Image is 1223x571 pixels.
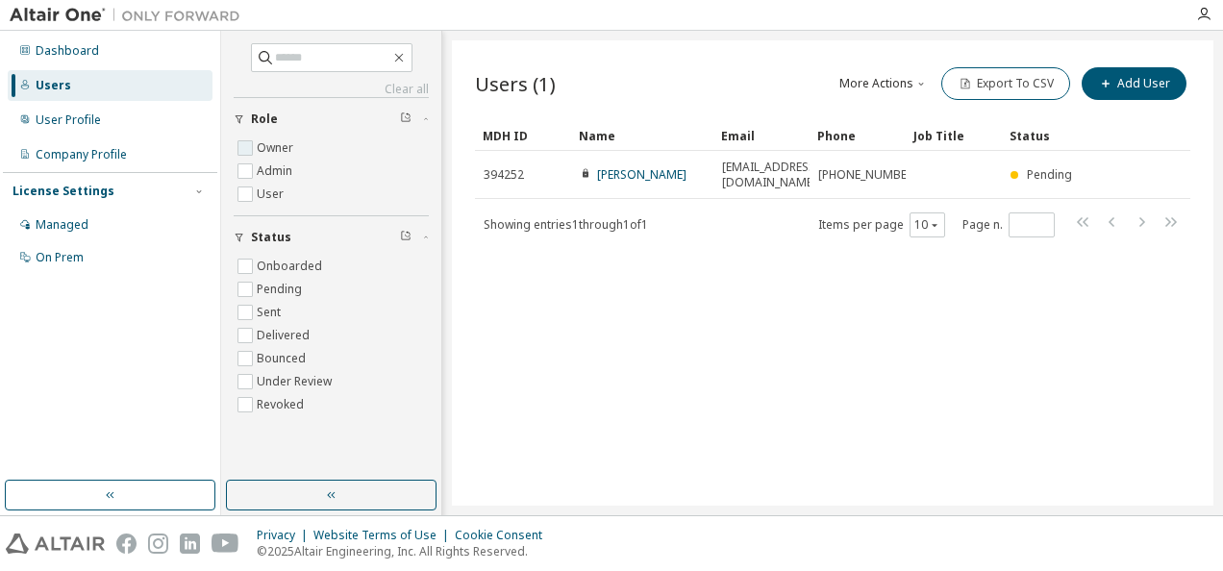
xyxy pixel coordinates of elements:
[116,534,137,554] img: facebook.svg
[257,301,285,324] label: Sent
[257,528,313,543] div: Privacy
[1010,120,1090,151] div: Status
[36,112,101,128] div: User Profile
[455,528,554,543] div: Cookie Consent
[962,212,1055,237] span: Page n.
[1027,166,1072,183] span: Pending
[234,216,429,259] button: Status
[36,147,127,162] div: Company Profile
[818,167,917,183] span: [PHONE_NUMBER]
[817,120,898,151] div: Phone
[483,120,563,151] div: MDH ID
[212,534,239,554] img: youtube.svg
[10,6,250,25] img: Altair One
[913,120,994,151] div: Job Title
[36,217,88,233] div: Managed
[180,534,200,554] img: linkedin.svg
[257,183,287,206] label: User
[597,166,686,183] a: [PERSON_NAME]
[400,230,412,245] span: Clear filter
[257,255,326,278] label: Onboarded
[251,112,278,127] span: Role
[257,370,336,393] label: Under Review
[257,347,310,370] label: Bounced
[579,120,706,151] div: Name
[251,230,291,245] span: Status
[313,528,455,543] div: Website Terms of Use
[484,167,524,183] span: 394252
[257,324,313,347] label: Delivered
[941,67,1070,100] button: Export To CSV
[257,137,297,160] label: Owner
[12,184,114,199] div: License Settings
[721,120,802,151] div: Email
[36,78,71,93] div: Users
[484,216,648,233] span: Showing entries 1 through 1 of 1
[914,217,940,233] button: 10
[257,543,554,559] p: © 2025 Altair Engineering, Inc. All Rights Reserved.
[257,278,306,301] label: Pending
[257,393,308,416] label: Revoked
[36,250,84,265] div: On Prem
[148,534,168,554] img: instagram.svg
[6,534,105,554] img: altair_logo.svg
[722,160,819,190] span: [EMAIL_ADDRESS][DOMAIN_NAME]
[1082,67,1186,100] button: Add User
[234,98,429,140] button: Role
[36,43,99,59] div: Dashboard
[234,82,429,97] a: Clear all
[837,67,930,100] button: More Actions
[257,160,296,183] label: Admin
[818,212,945,237] span: Items per page
[475,70,556,97] span: Users (1)
[400,112,412,127] span: Clear filter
